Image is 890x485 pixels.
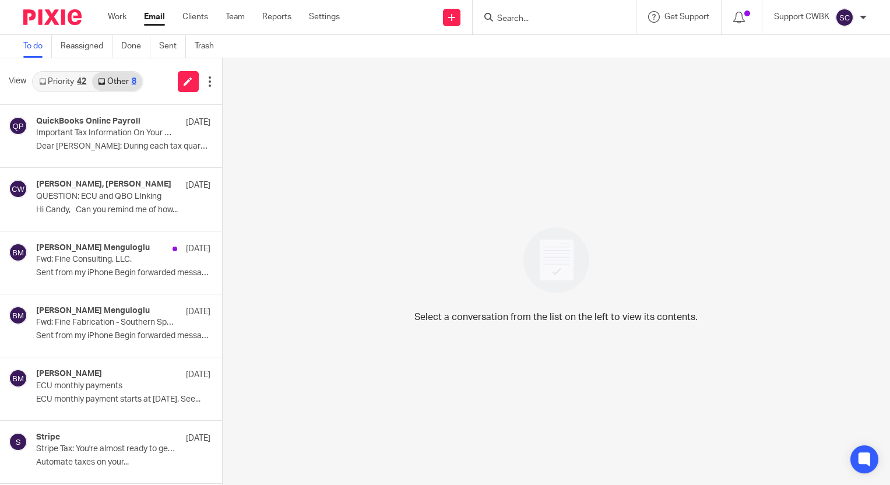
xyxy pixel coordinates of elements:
[36,458,210,468] p: Automate taxes on your...
[186,306,210,318] p: [DATE]
[23,9,82,25] img: Pixie
[121,35,150,58] a: Done
[9,180,27,198] img: svg%3E
[195,35,223,58] a: Trash
[36,318,175,328] p: Fwd: Fine Fabrication - Southern Sportz Store sign Design Revisions 1
[186,117,210,128] p: [DATE]
[835,8,854,27] img: svg%3E
[36,331,210,341] p: Sent from my iPhone Begin forwarded message: ...
[159,35,186,58] a: Sent
[36,369,102,379] h4: [PERSON_NAME]
[36,268,210,278] p: Sent from my iPhone Begin forwarded message: ...
[33,72,92,91] a: Priority42
[186,243,210,255] p: [DATE]
[36,306,150,316] h4: [PERSON_NAME] Menguloglu
[774,11,829,23] p: Support CWBK
[36,192,175,202] p: QUESTION: ECU and QBO LInking
[226,11,245,23] a: Team
[186,369,210,381] p: [DATE]
[182,11,208,23] a: Clients
[77,78,86,86] div: 42
[186,180,210,191] p: [DATE]
[414,310,698,324] p: Select a conversation from the list on the left to view its contents.
[9,369,27,388] img: svg%3E
[36,255,175,265] p: Fwd: Fine Consulting, LLC.
[108,11,126,23] a: Work
[309,11,340,23] a: Settings
[36,444,175,454] p: Stripe Tax: You're almost ready to get started
[23,35,52,58] a: To do
[36,243,150,253] h4: [PERSON_NAME] Menguloglu
[36,395,210,405] p: ECU monthly payment starts at [DATE]. See...
[262,11,291,23] a: Reports
[9,117,27,135] img: svg%3E
[36,128,175,138] p: Important Tax Information On Your Federal Payment and Filing
[132,78,136,86] div: 8
[9,75,26,87] span: View
[9,306,27,325] img: svg%3E
[496,14,601,24] input: Search
[36,205,210,215] p: Hi Candy, Can you remind me of how...
[36,142,210,152] p: Dear [PERSON_NAME]: During each tax quarter...
[36,433,60,442] h4: Stripe
[36,180,171,189] h4: [PERSON_NAME], [PERSON_NAME]
[516,220,597,301] img: image
[61,35,112,58] a: Reassigned
[186,433,210,444] p: [DATE]
[9,433,27,451] img: svg%3E
[36,117,140,126] h4: QuickBooks Online Payroll
[144,11,165,23] a: Email
[92,72,142,91] a: Other8
[9,243,27,262] img: svg%3E
[36,381,175,391] p: ECU monthly payments
[664,13,709,21] span: Get Support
